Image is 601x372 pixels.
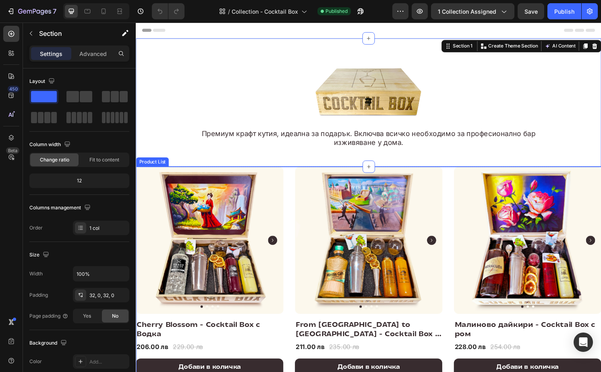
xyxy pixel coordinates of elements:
span: / [228,7,230,16]
button: 1 collection assigned [431,3,514,19]
div: Column width [29,139,72,150]
div: Order [29,224,43,231]
div: Page padding [29,312,68,320]
div: 450 [8,86,19,92]
p: 7 [53,6,56,16]
button: Dot [406,294,408,296]
div: Добави в количка [44,354,109,363]
span: No [112,312,118,320]
div: Background [29,338,68,349]
div: 12 [31,175,128,186]
div: Beta [6,147,19,154]
button: Dot [238,294,240,296]
button: Carousel Next Arrow [467,221,477,231]
div: 211.00 лв [165,331,197,343]
img: gempages_541787858776621956-f76cca54-f886-4518-a62f-8569a494342f.webp [181,29,302,110]
div: 229.00 лв [37,331,70,343]
button: Dot [243,294,246,296]
p: Settings [40,50,62,58]
button: Carousel Next Arrow [137,221,147,231]
div: Добави в количка [375,354,439,363]
div: Undo/Redo [152,3,184,19]
button: 7 [3,3,60,19]
span: Fit to content [89,156,119,163]
button: Dot [411,294,414,296]
button: Добави в количка [165,349,318,368]
a: From London to Sofia - Cocktail Box с Джин [165,150,318,303]
a: From [GEOGRAPHIC_DATA] to [GEOGRAPHIC_DATA] - Cocktail Box с [PERSON_NAME] [165,309,318,330]
p: Create Theme Section [366,21,418,28]
button: Publish [547,3,581,19]
button: Carousel Next Arrow [302,221,312,231]
iframe: Design area [136,23,601,372]
h2: Премиум крафт кутия, идеална за подарък. Включва всичко необходимо за професионално бар изживяван... [48,110,435,130]
div: Добави в количка [209,354,274,363]
span: Change ratio [40,156,69,163]
div: Padding [29,291,48,299]
button: Добави в количка [330,349,483,368]
div: Section 1 [327,21,351,28]
div: Open Intercom Messenger [574,333,593,352]
div: Size [29,250,51,260]
div: 228.00 лв [330,331,364,343]
p: Section [39,29,105,38]
div: Publish [554,7,574,16]
button: Dot [400,294,402,296]
input: Auto [73,267,129,281]
a: Малиново дайкири - Cocktail Box с ром [330,309,483,330]
div: Width [29,270,43,277]
div: 235.00 лв [200,331,233,343]
div: Product List [2,141,32,149]
div: Add... [89,358,127,366]
div: 254.00 лв [367,331,400,343]
button: Save [518,3,544,19]
div: 32, 0, 32, 0 [89,292,127,299]
button: AI Content [423,20,458,29]
button: Dot [249,294,251,296]
button: Dot [84,294,86,296]
span: 1 collection assigned [438,7,496,16]
a: Малиново дайкири - Cocktail Box с ром [330,150,483,303]
div: 1 col [89,225,127,232]
span: Save [524,8,538,15]
span: Yes [83,312,91,320]
button: Dot [78,294,81,296]
button: Dot [73,294,75,296]
div: Color [29,358,42,365]
span: Collection - Cocktail Box [232,7,298,16]
span: Published [325,8,348,15]
div: Layout [29,76,56,87]
button: Dot [232,294,234,296]
p: Advanced [79,50,107,58]
button: Dot [67,294,69,296]
div: Columns management [29,203,92,213]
